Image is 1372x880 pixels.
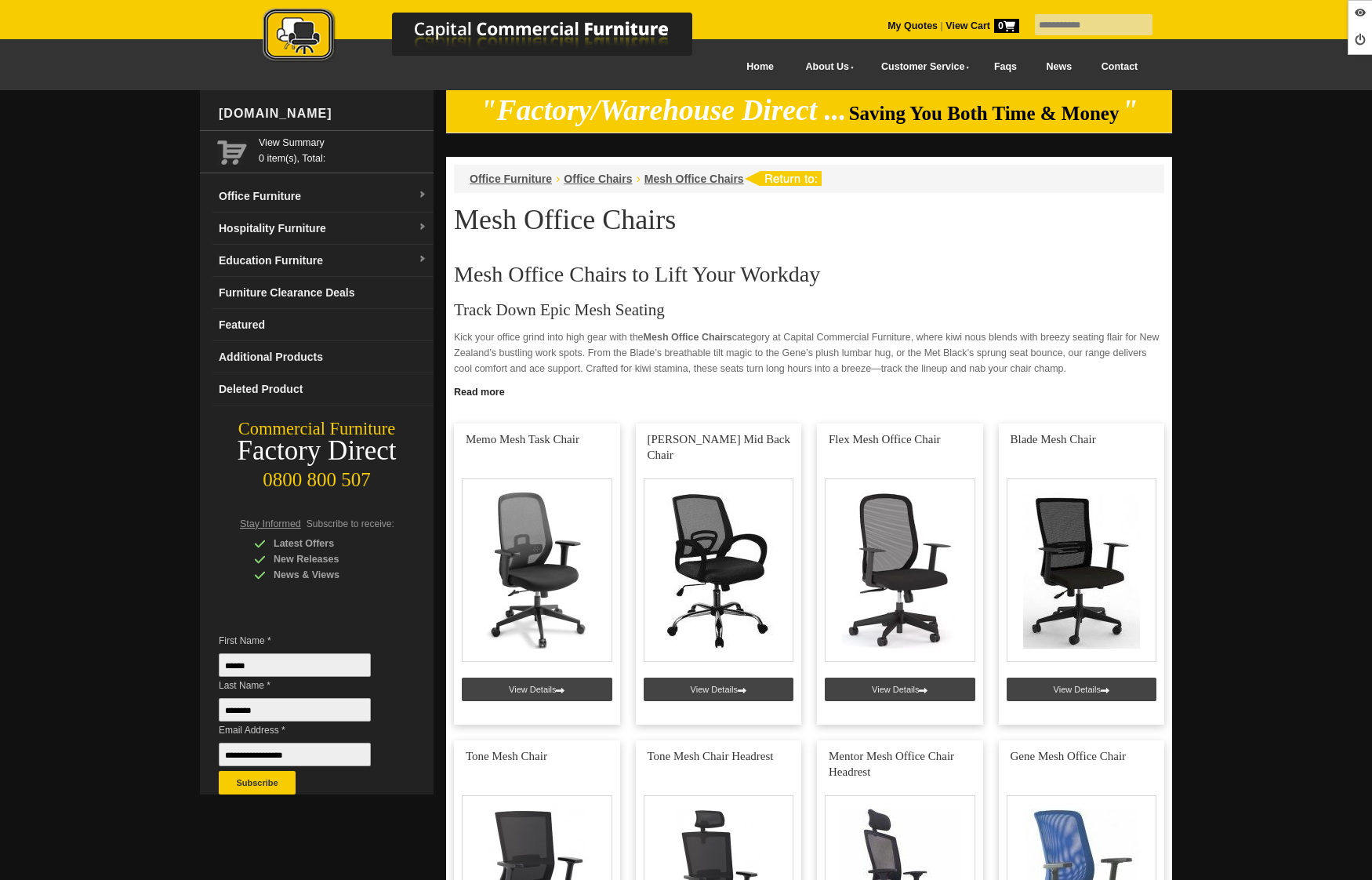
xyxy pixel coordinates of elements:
img: dropdown [418,223,427,232]
h2: Mesh Office Chairs to Lift Your Workday [454,263,1164,286]
span: 0 item(s), Total: [259,135,427,164]
input: Email Address * [219,743,371,766]
div: Latest Offers [254,536,403,551]
em: "Factory/Warehouse Direct ... [481,94,847,126]
a: Mesh Office Chairs [644,173,744,185]
a: Contact [1087,49,1152,85]
button: Subscribe [219,771,296,795]
a: Hospitality Furnituredropdown [212,213,434,245]
a: About Us [789,49,864,85]
a: Faqs [979,49,1032,85]
div: 0800 800 507 [200,461,434,491]
h3: Track Down Epic Mesh Seating [454,302,1164,318]
a: Deleted Product [212,373,434,405]
strong: Mesh Office Chairs [644,332,732,343]
strong: View Cart [946,20,1019,31]
div: [DOMAIN_NAME] [212,90,434,137]
a: Featured [212,309,434,341]
a: Customer Service [864,49,979,85]
span: 0 [994,19,1019,33]
li: › [556,171,560,187]
a: Office Furniture [470,173,552,185]
a: Furniture Clearance Deals [212,277,434,309]
input: First Name * [219,653,371,677]
input: Last Name * [219,698,371,722]
img: Capital Commercial Furniture Logo [220,8,768,65]
a: View Cart0 [943,20,1019,31]
a: My Quotes [887,20,938,31]
a: Additional Products [212,341,434,373]
span: Stay Informed [240,518,301,529]
img: dropdown [418,255,427,264]
span: Saving You Both Time & Money [849,103,1120,124]
h1: Mesh Office Chairs [454,205,1164,235]
a: View Summary [259,135,427,151]
img: return to [744,171,822,186]
img: dropdown [418,191,427,200]
li: › [636,171,640,187]
span: First Name * [219,633,394,649]
a: Click to read more [446,380,1172,400]
div: News & Views [254,567,403,583]
span: Last Name * [219,678,394,693]
span: Email Address * [219,722,394,738]
div: Commercial Furniture [200,418,434,440]
p: Kick your office grind into high gear with the category at Capital Commercial Furniture, where ki... [454,329,1164,376]
a: Office Chairs [564,173,632,185]
a: Office Furnituredropdown [212,180,434,213]
div: Factory Direct [200,440,434,462]
a: News [1032,49,1087,85]
a: Capital Commercial Furniture Logo [220,8,768,70]
a: Education Furnituredropdown [212,245,434,277]
em: " [1122,94,1138,126]
div: New Releases [254,551,403,567]
span: Subscribe to receive: [307,518,394,529]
